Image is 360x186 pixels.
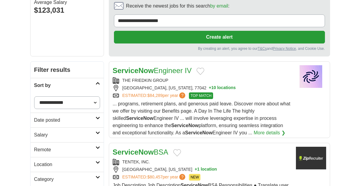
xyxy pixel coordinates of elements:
span: TOP MATCH [189,92,213,99]
span: ? [179,92,185,98]
span: $80,457 [147,175,163,179]
strong: ServiceNow [113,66,154,75]
a: ESTIMATED:$80,457per year? [122,174,187,181]
a: Salary [31,127,104,142]
a: T&Cs [258,46,267,51]
img: Company logo [296,147,326,169]
strong: ServiceNow [113,148,154,156]
a: Remote [31,142,104,157]
a: ServiceNowEngineer IV [113,66,192,75]
h2: Filter results [31,62,104,78]
a: Date posted [31,113,104,127]
button: Add to favorite jobs [173,149,181,156]
div: [GEOGRAPHIC_DATA], [US_STATE] [113,166,291,173]
strong: ServiceNow [185,130,212,135]
span: + [209,85,211,91]
a: Privacy Notice [273,46,296,51]
a: Sort by [31,78,104,93]
a: ESTIMATED:$84,289per year? [122,92,187,99]
button: Create alert [114,31,325,43]
strong: ServiceNow [126,116,154,121]
h2: Date posted [34,117,96,124]
div: By creating an alert, you agree to our and , and Cookie Use. [114,46,325,51]
h2: Salary [34,131,96,139]
div: $123,031 [34,5,100,16]
div: TENTEK, INC. [113,159,291,165]
button: +1 location [195,166,217,173]
a: by email [210,3,228,8]
span: $84,289 [147,93,163,98]
span: ? [179,174,185,180]
a: Location [31,157,104,172]
h2: Sort by [34,82,96,89]
div: [GEOGRAPHIC_DATA], [US_STATE], 77042 [113,85,291,91]
span: ... programs, retirement plans, and generous paid leave. Discover more about what we offer by vis... [113,101,290,135]
span: Receive the newest jobs for this search : [126,2,229,10]
span: + [195,166,197,173]
span: NEW [189,174,200,181]
a: ServiceNowBSA [113,148,168,156]
h2: Remote [34,146,96,153]
a: More details ❯ [254,129,285,136]
h2: Location [34,161,96,168]
button: +10 locations [209,85,236,91]
button: Add to favorite jobs [196,68,204,75]
div: THE FRIEDKIN GROUP [113,77,291,84]
h2: Category [34,176,96,183]
img: Company logo [296,65,326,88]
strong: ServiceNow [171,123,199,128]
